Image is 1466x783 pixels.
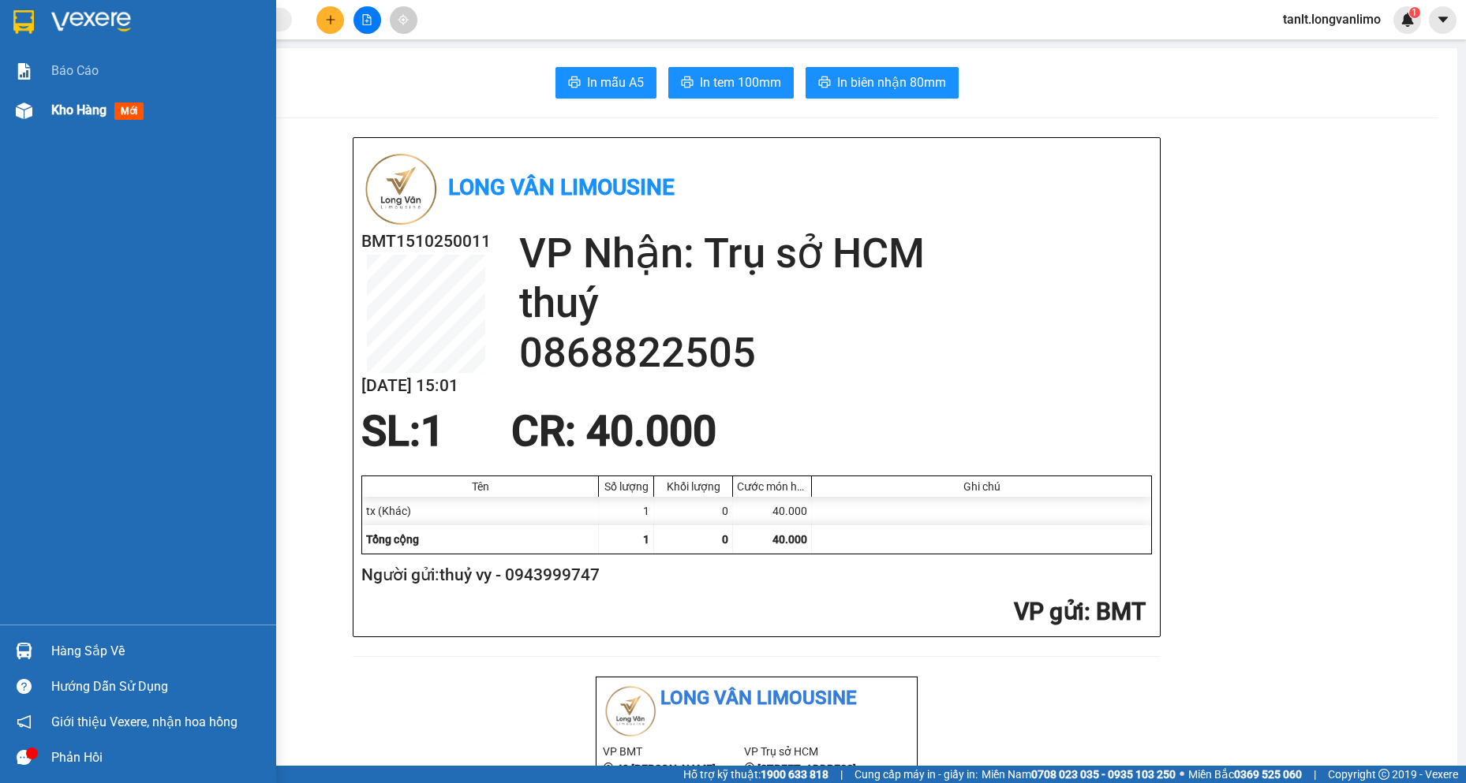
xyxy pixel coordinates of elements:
[1314,766,1316,783] span: |
[1188,766,1302,783] span: Miền Bắc
[603,480,649,493] div: Số lượng
[772,533,807,546] span: 40.000
[13,10,34,34] img: logo-vxr
[325,14,336,25] span: plus
[668,67,794,99] button: printerIn tem 100mm
[390,6,417,34] button: aim
[700,73,781,92] span: In tem 100mm
[683,766,828,783] span: Hỗ trợ kỹ thuật:
[17,679,32,694] span: question-circle
[1409,7,1420,18] sup: 1
[361,14,372,25] span: file-add
[361,229,491,255] h2: BMT1510250011
[51,61,99,80] span: Báo cáo
[1270,9,1393,29] span: tanlt.longvanlimo
[1378,769,1389,780] span: copyright
[603,684,658,739] img: logo.jpg
[654,497,733,525] div: 0
[603,762,614,774] span: environment
[114,103,144,120] span: mới
[1436,13,1450,27] span: caret-down
[421,407,444,456] span: 1
[9,13,58,91] img: logo.jpg
[818,76,831,91] span: printer
[16,643,32,659] img: warehouse-icon
[519,229,1152,278] h2: VP Nhận: Trụ sở HCM
[568,76,581,91] span: printer
[555,67,656,99] button: printerIn mẫu A5
[1031,768,1176,781] strong: 0708 023 035 - 0935 103 250
[361,373,491,399] h2: [DATE] 15:01
[737,480,807,493] div: Cước món hàng
[353,6,381,34] button: file-add
[806,67,959,99] button: printerIn biên nhận 80mm
[733,497,812,525] div: 40.000
[66,20,181,80] b: Long Vân Limousine
[982,766,1176,783] span: Miền Nam
[603,684,911,714] li: Long Vân Limousine
[51,103,107,117] span: Kho hàng
[366,480,594,493] div: Tên
[16,103,32,119] img: warehouse-icon
[51,639,264,663] div: Hàng sắp về
[448,174,675,200] b: Long Vân Limousine
[1014,598,1084,625] span: VP gửi
[83,91,381,191] h2: VP Nhận: Trụ sở HCM
[744,743,885,760] li: VP Trụ sở HCM
[519,278,1152,328] h2: thuý
[643,533,649,546] span: 1
[51,712,237,732] span: Giới thiệu Vexere, nhận hoa hồng
[722,533,728,546] span: 0
[511,407,716,456] span: CR : 40.000
[603,743,744,760] li: VP BMT
[366,533,419,546] span: Tổng cộng
[16,63,32,80] img: solution-icon
[17,750,32,765] span: message
[658,480,728,493] div: Khối lượng
[17,714,32,729] span: notification
[1234,768,1302,781] strong: 0369 525 060
[816,480,1147,493] div: Ghi chú
[840,766,843,783] span: |
[362,497,599,525] div: tx (Khác)
[587,73,644,92] span: In mẫu A5
[519,328,1152,378] h2: 0868822505
[837,73,946,92] span: In biên nhận 80mm
[361,407,421,456] span: SL:
[398,14,409,25] span: aim
[855,766,978,783] span: Cung cấp máy in - giấy in:
[681,76,694,91] span: printer
[1180,771,1184,777] span: ⚪️
[744,762,755,774] span: environment
[1429,6,1457,34] button: caret-down
[1412,7,1417,18] span: 1
[316,6,344,34] button: plus
[361,150,440,229] img: logo.jpg
[599,497,654,525] div: 1
[361,562,1146,588] h2: Người gửi: thuỷ vy - 0943999747
[51,675,264,699] div: Hướng dẫn sử dụng
[361,596,1146,628] h2: : BMT
[1401,13,1415,27] img: icon-new-feature
[761,768,828,781] strong: 1900 633 818
[9,91,138,117] h2: BMT1510250011
[51,746,264,770] div: Phản hồi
